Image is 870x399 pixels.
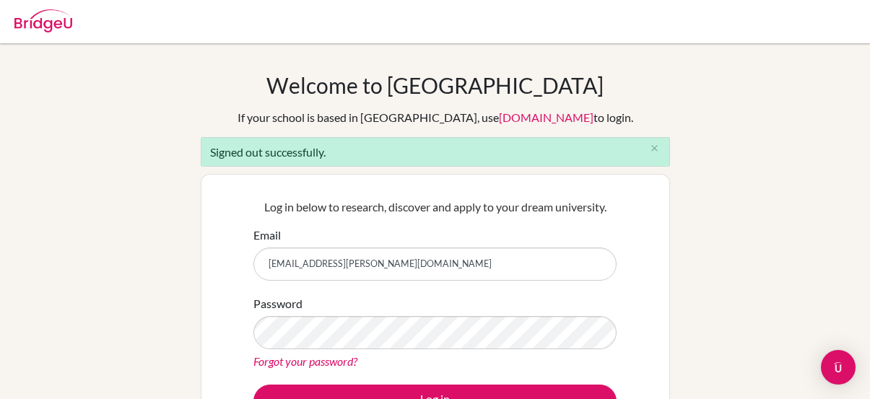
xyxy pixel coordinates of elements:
[253,354,357,368] a: Forgot your password?
[253,198,617,216] p: Log in below to research, discover and apply to your dream university.
[238,109,633,126] div: If your school is based in [GEOGRAPHIC_DATA], use to login.
[266,72,604,98] h1: Welcome to [GEOGRAPHIC_DATA]
[499,110,593,124] a: [DOMAIN_NAME]
[14,9,72,32] img: Bridge-U
[821,350,856,385] div: Open Intercom Messenger
[253,295,303,312] label: Password
[649,143,660,154] i: close
[201,137,670,167] div: Signed out successfully.
[253,227,281,244] label: Email
[640,138,669,159] button: Close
